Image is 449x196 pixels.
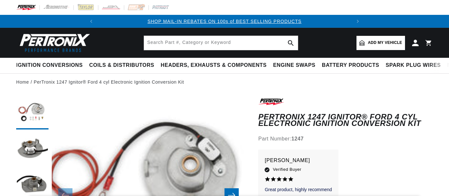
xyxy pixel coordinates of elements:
strong: 1247 [291,136,304,141]
div: Part Number: [258,135,433,143]
span: Headers, Exhausts & Components [161,62,267,69]
div: 1 of 2 [98,18,352,25]
img: Pertronix [16,32,91,54]
summary: Ignition Conversions [16,58,86,73]
p: Great product, highly recommend [265,187,332,193]
button: Load image 1 in gallery view [16,97,49,129]
nav: breadcrumbs [16,78,433,86]
button: Translation missing: en.sections.announcements.previous_announcement [85,15,98,28]
summary: Coils & Distributors [86,58,158,73]
summary: Spark Plug Wires [382,58,444,73]
span: Spark Plug Wires [386,62,441,69]
p: [PERSON_NAME] [265,156,332,165]
a: Add my vehicle [356,36,405,50]
button: search button [284,36,298,50]
span: Ignition Conversions [16,62,83,69]
span: Battery Products [322,62,379,69]
a: PerTronix 1247 Ignitor® Ford 4 cyl Electronic Ignition Conversion Kit [34,78,184,86]
span: Add my vehicle [368,40,402,46]
a: SHOP MAIL-IN REBATES ON 100s of BEST SELLING PRODUCTS [148,19,301,24]
span: Verified Buyer [273,166,301,173]
div: Announcement [98,18,352,25]
a: Home [16,78,29,86]
h1: PerTronix 1247 Ignitor® Ford 4 cyl Electronic Ignition Conversion Kit [258,114,433,127]
button: Load image 2 in gallery view [16,133,49,165]
summary: Headers, Exhausts & Components [158,58,270,73]
summary: Engine Swaps [270,58,319,73]
span: Engine Swaps [273,62,315,69]
summary: Battery Products [319,58,382,73]
button: Translation missing: en.sections.announcements.next_announcement [351,15,364,28]
input: Search Part #, Category or Keyword [144,36,298,50]
span: Coils & Distributors [89,62,154,69]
